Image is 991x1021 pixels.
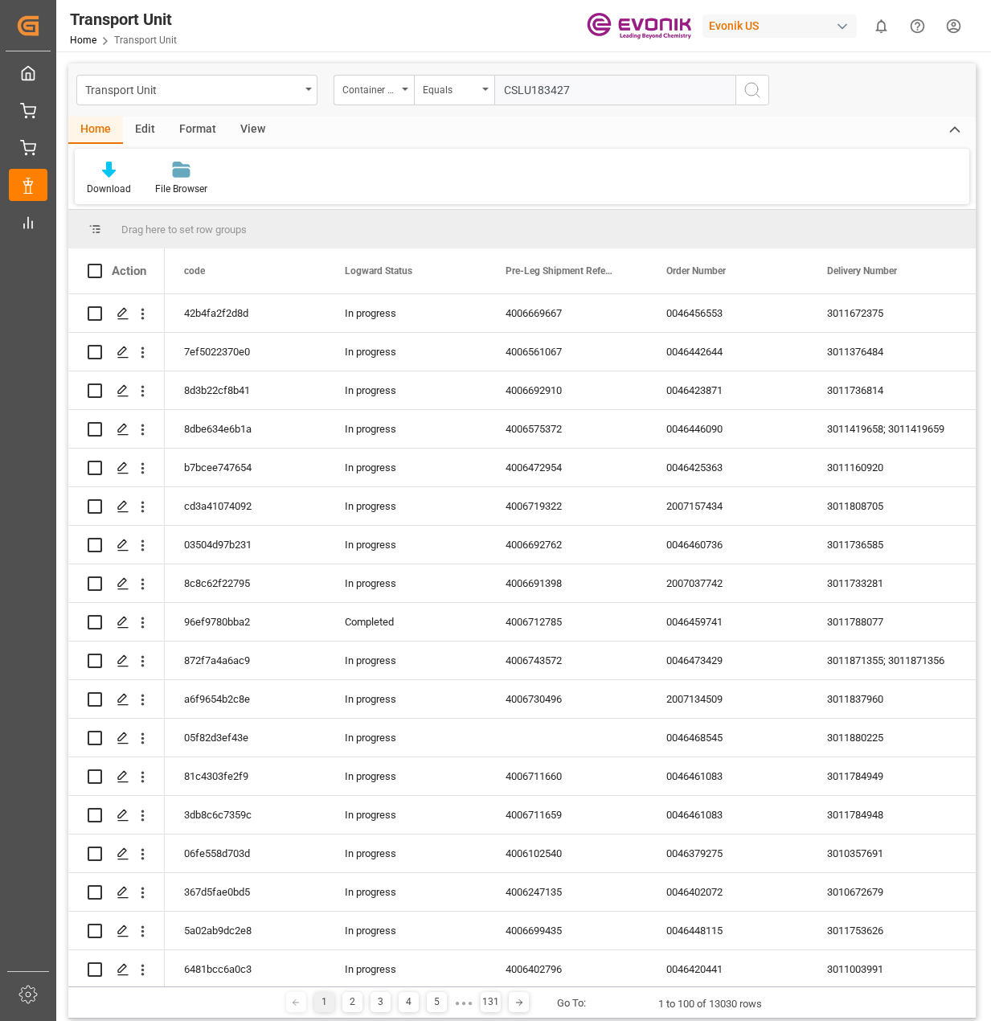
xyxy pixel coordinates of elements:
span: Pre-Leg Shipment Reference Evonik [506,265,613,277]
div: 3011736814 [808,371,968,409]
a: Home [70,35,96,46]
div: 4006711660 [486,757,647,795]
div: 4 [399,992,419,1012]
div: Evonik US [702,14,857,38]
div: File Browser [155,182,207,196]
div: 0046425363 [647,449,808,486]
div: Completed [326,603,486,641]
div: 4006669667 [486,294,647,332]
div: 4006102540 [486,834,647,872]
button: open menu [334,75,414,105]
div: 3011419658; 3011419659 [808,410,968,448]
div: In progress [326,680,486,718]
div: 03504d97b231 [165,526,326,564]
span: code [184,265,205,277]
div: 4006472954 [486,449,647,486]
div: a6f9654b2c8e [165,680,326,718]
div: Transport Unit [85,79,300,99]
div: 367d5fae0bd5 [165,873,326,911]
div: 2007157434 [647,487,808,525]
div: Edit [123,117,167,144]
div: 05f82d3ef43e [165,719,326,757]
div: 4006692910 [486,371,647,409]
div: 3011784949 [808,757,968,795]
div: 0046461083 [647,796,808,834]
img: Evonik-brand-mark-Deep-Purple-RGB.jpeg_1700498283.jpeg [587,12,691,40]
div: In progress [326,487,486,525]
div: In progress [326,526,486,564]
input: Type to search [494,75,735,105]
div: 3 [371,992,391,1012]
div: Equals [423,79,477,97]
div: 3011376484 [808,333,968,371]
div: 4006730496 [486,680,647,718]
div: Press SPACE to select this row. [68,526,165,564]
div: 0046456553 [647,294,808,332]
div: In progress [326,834,486,872]
div: In progress [326,564,486,602]
button: Evonik US [702,10,863,41]
div: 0046473429 [647,642,808,679]
div: 5 [427,992,447,1012]
div: ● ● ● [455,997,473,1009]
div: 42b4fa2f2d8d [165,294,326,332]
div: In progress [326,950,486,988]
span: Delivery Number [827,265,897,277]
div: Press SPACE to select this row. [68,294,165,333]
div: Press SPACE to select this row. [68,642,165,680]
div: In progress [326,333,486,371]
div: 3011736585 [808,526,968,564]
div: 2007134509 [647,680,808,718]
div: 4006692762 [486,526,647,564]
div: 4006402796 [486,950,647,988]
div: 0046461083 [647,757,808,795]
div: Container Number [342,79,397,97]
div: 3011003991 [808,950,968,988]
div: 4006575372 [486,410,647,448]
div: 2007037742 [647,564,808,602]
div: 3011753626 [808,912,968,949]
div: Press SPACE to select this row. [68,950,165,989]
div: In progress [326,912,486,949]
div: 96ef9780bba2 [165,603,326,641]
div: 131 [481,992,501,1012]
div: 4006712785 [486,603,647,641]
div: In progress [326,294,486,332]
div: In progress [326,449,486,486]
div: Transport Unit [70,7,177,31]
div: 4006247135 [486,873,647,911]
div: Format [167,117,228,144]
div: 3011871355; 3011871356 [808,642,968,679]
div: Press SPACE to select this row. [68,757,165,796]
div: 3011788077 [808,603,968,641]
div: 3011160920 [808,449,968,486]
div: 0046448115 [647,912,808,949]
div: 1 to 100 of 13030 rows [658,996,762,1012]
div: 4006711659 [486,796,647,834]
div: 3011733281 [808,564,968,602]
div: In progress [326,410,486,448]
div: Press SPACE to select this row. [68,564,165,603]
div: Go To: [557,995,586,1011]
div: Press SPACE to select this row. [68,371,165,410]
div: 3011837960 [808,680,968,718]
div: 0046423871 [647,371,808,409]
div: 0046442644 [647,333,808,371]
span: Order Number [666,265,726,277]
div: 3011880225 [808,719,968,757]
div: 0046446090 [647,410,808,448]
div: In progress [326,757,486,795]
div: Press SPACE to select this row. [68,719,165,757]
div: 0046460736 [647,526,808,564]
div: 3011784948 [808,796,968,834]
div: In progress [326,873,486,911]
div: Press SPACE to select this row. [68,410,165,449]
div: In progress [326,796,486,834]
div: 0046379275 [647,834,808,872]
div: 1 [314,992,334,1012]
div: 6481bcc6a0c3 [165,950,326,988]
div: Press SPACE to select this row. [68,873,165,912]
div: 2 [342,992,362,1012]
div: 872f7a4a6ac9 [165,642,326,679]
button: Help Center [899,8,936,44]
